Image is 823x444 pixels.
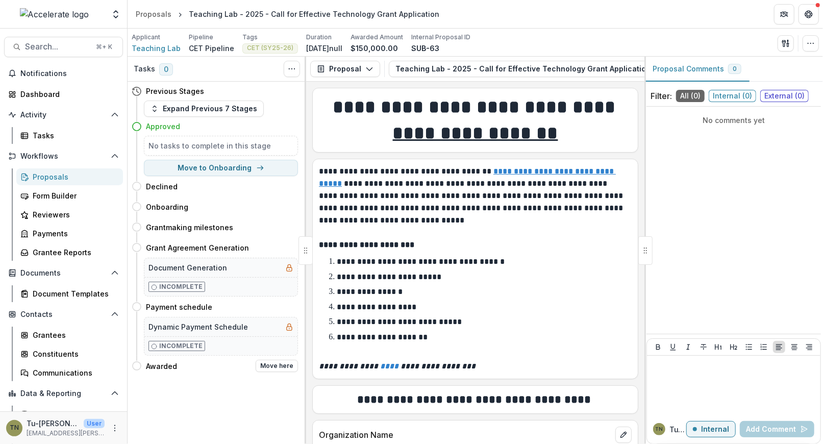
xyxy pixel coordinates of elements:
[144,160,298,176] button: Move to Onboarding
[682,341,694,353] button: Italicize
[10,425,19,431] div: Tu-Quyen Nguyen
[760,90,809,102] span: External ( 0 )
[20,8,89,20] img: Accelerate logo
[4,306,123,323] button: Open Contacts
[16,187,123,204] a: Form Builder
[20,152,107,161] span: Workflows
[33,288,115,299] div: Document Templates
[132,7,176,21] a: Proposals
[4,385,123,402] button: Open Data & Reporting
[33,171,115,182] div: Proposals
[310,61,380,77] button: Proposal
[686,421,736,437] button: Internal
[33,190,115,201] div: Form Builder
[27,429,105,438] p: [EMAIL_ADDRESS][PERSON_NAME][DOMAIN_NAME]
[16,225,123,242] a: Payments
[33,409,115,420] div: Dashboard
[16,206,123,223] a: Reviewers
[146,86,204,96] h4: Previous Stages
[709,90,756,102] span: Internal ( 0 )
[758,341,770,353] button: Ordered List
[411,43,439,54] p: SUB-63
[144,101,264,117] button: Expand Previous 7 Stages
[306,33,332,42] p: Duration
[146,181,178,192] h4: Declined
[701,425,729,434] p: Internal
[4,265,123,281] button: Open Documents
[109,4,123,24] button: Open entity switcher
[389,61,682,77] button: Teaching Lab - 2025 - Call for Effective Technology Grant Application
[20,269,107,278] span: Documents
[159,341,203,351] p: Incomplete
[33,228,115,239] div: Payments
[20,69,119,78] span: Notifications
[146,121,180,132] h4: Approved
[351,33,403,42] p: Awarded Amount
[4,86,123,103] a: Dashboard
[146,242,249,253] h4: Grant Agreement Generation
[4,107,123,123] button: Open Activity
[16,168,123,185] a: Proposals
[132,7,443,21] nav: breadcrumb
[189,33,213,42] p: Pipeline
[247,44,293,52] span: CET (SY25-26)
[284,61,300,77] button: Toggle View Cancelled Tasks
[16,406,123,423] a: Dashboard
[676,90,705,102] span: All ( 0 )
[743,341,755,353] button: Bullet List
[134,65,155,73] h3: Tasks
[84,419,105,428] p: User
[652,341,664,353] button: Bold
[33,209,115,220] div: Reviewers
[773,341,785,353] button: Align Left
[4,148,123,164] button: Open Workflows
[132,43,181,54] a: Teaching Lab
[159,63,173,76] span: 0
[33,247,115,258] div: Grantee Reports
[656,427,663,432] div: Tu-Quyen Nguyen
[159,282,203,291] p: Incomplete
[740,421,814,437] button: Add Comment
[94,41,114,53] div: ⌘ + K
[132,33,160,42] p: Applicant
[189,9,439,19] div: Teaching Lab - 2025 - Call for Effective Technology Grant Application
[803,341,815,353] button: Align Right
[16,364,123,381] a: Communications
[667,341,679,353] button: Underline
[256,360,298,372] button: Move here
[25,42,90,52] span: Search...
[712,341,725,353] button: Heading 1
[351,43,398,54] p: $150,000.00
[33,349,115,359] div: Constituents
[16,285,123,302] a: Document Templates
[4,37,123,57] button: Search...
[16,127,123,144] a: Tasks
[146,222,233,233] h4: Grantmaking milestones
[146,202,188,212] h4: Onboarding
[33,330,115,340] div: Grantees
[697,341,710,353] button: Strike
[20,89,115,100] div: Dashboard
[148,322,248,332] h5: Dynamic Payment Schedule
[615,427,632,443] button: edit
[109,422,121,434] button: More
[16,346,123,362] a: Constituents
[644,57,750,82] button: Proposal Comments
[733,65,737,72] span: 0
[20,389,107,398] span: Data & Reporting
[16,244,123,261] a: Grantee Reports
[669,424,686,435] p: Tu-[PERSON_NAME] N
[148,140,293,151] h5: No tasks to complete in this stage
[33,130,115,141] div: Tasks
[651,115,817,126] p: No comments yet
[146,302,212,312] h4: Payment schedule
[189,43,234,54] p: CET Pipeline
[788,341,801,353] button: Align Center
[242,33,258,42] p: Tags
[774,4,794,24] button: Partners
[33,367,115,378] div: Communications
[146,361,177,372] h4: Awarded
[728,341,740,353] button: Heading 2
[20,111,107,119] span: Activity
